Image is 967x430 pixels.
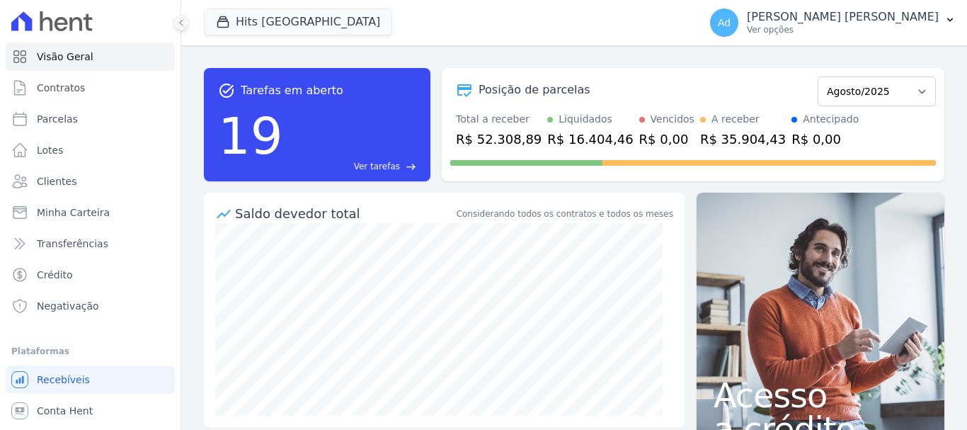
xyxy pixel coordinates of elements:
[547,130,633,149] div: R$ 16.404,46
[37,205,110,220] span: Minha Carteira
[718,18,731,28] span: Ad
[699,3,967,43] button: Ad [PERSON_NAME] [PERSON_NAME] Ver opções
[559,112,612,127] div: Liquidados
[479,81,590,98] div: Posição de parcelas
[803,112,859,127] div: Antecipado
[11,343,169,360] div: Plataformas
[218,99,283,173] div: 19
[457,208,673,220] div: Considerando todos os contratos e todos os meses
[711,112,760,127] div: A receber
[354,160,400,173] span: Ver tarefas
[6,397,175,425] a: Conta Hent
[6,292,175,320] a: Negativação
[651,112,694,127] div: Vencidos
[6,261,175,289] a: Crédito
[289,160,416,173] a: Ver tarefas east
[456,130,542,149] div: R$ 52.308,89
[6,198,175,227] a: Minha Carteira
[639,130,694,149] div: R$ 0,00
[37,112,78,126] span: Parcelas
[37,174,76,188] span: Clientes
[6,105,175,133] a: Parcelas
[700,130,786,149] div: R$ 35.904,43
[791,130,859,149] div: R$ 0,00
[37,50,93,64] span: Visão Geral
[747,10,939,24] p: [PERSON_NAME] [PERSON_NAME]
[6,230,175,258] a: Transferências
[37,268,73,282] span: Crédito
[37,404,93,418] span: Conta Hent
[37,81,85,95] span: Contratos
[241,82,343,99] span: Tarefas em aberto
[6,136,175,164] a: Lotes
[6,366,175,394] a: Recebíveis
[406,162,416,172] span: east
[714,378,927,412] span: Acesso
[37,143,64,157] span: Lotes
[6,167,175,196] a: Clientes
[456,112,542,127] div: Total a receber
[37,237,108,251] span: Transferências
[204,9,392,35] button: Hits [GEOGRAPHIC_DATA]
[235,204,454,223] div: Saldo devedor total
[6,74,175,102] a: Contratos
[6,43,175,71] a: Visão Geral
[37,299,99,313] span: Negativação
[37,373,90,387] span: Recebíveis
[747,24,939,35] p: Ver opções
[218,82,235,99] span: task_alt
